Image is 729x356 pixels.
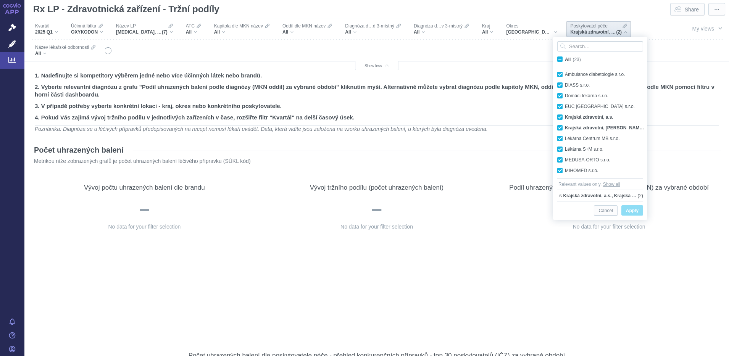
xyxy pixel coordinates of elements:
div: Účinná látkaOXYKODON [67,21,107,37]
div: More actions [711,335,725,348]
button: Reset all filters [104,47,112,55]
h2: 2. Vyberte relevantní diagnózu z grafu "Podíl uhrazených balení podle diagnózy (MKN oddíl) za vyb... [35,83,719,98]
div: Vývoj tržního podílu (počet uhrazených balení) [310,184,444,192]
span: All [186,29,192,35]
input: Search attribute values [557,41,643,52]
span: All [214,29,220,35]
span: Kapitola dle MKN název [214,23,263,29]
span: 2025 Q1 [35,29,53,35]
span: Kvartál [35,23,49,29]
span: Název LP [116,23,136,29]
span: All [345,29,351,35]
button: Cancel [594,205,617,216]
div: Description [676,167,690,180]
span: All [282,29,288,35]
span: is [557,192,563,200]
div: ATCAll [182,21,205,37]
div: More actions [479,167,493,180]
h2: 1. Nadefinujte si kompetitory výběrem jedné nebo více účinných látek nebo brandů. [35,72,719,79]
span: Cancel [598,206,613,216]
span: Krajská zdravotní, a.s., Krajská zdravotní, [PERSON_NAME] nem. Ústí n.L. o.z. [570,29,616,35]
h2: Počet uhrazených balení [34,145,124,155]
button: Show all [603,180,620,188]
span: No data for your filter selection [340,224,413,230]
span: Název lékařské odbornosti [35,44,89,50]
span: All [482,29,488,35]
div: Show as table [694,335,708,348]
span: Show less [364,64,389,68]
div: Kvartál2025 Q1 [31,21,62,37]
span: ⋯ [714,6,719,13]
button: Apply [621,205,643,216]
span: No data for your filter selection [573,224,645,230]
span: Share [685,6,699,13]
em: Poznámka: Diagnóza se u léčivých přípravků předepisovaných na recept nemusí lékaři uvádět. Data, ... [35,126,488,132]
span: [MEDICAL_DATA], [MEDICAL_DATA] 1000 MG, [MEDICAL_DATA], METFOGAMMA, METFOGAMMA 500, BUPRENORFIN S... [116,29,162,35]
div: Diagnóza d…v 3-místnýAll [410,21,473,37]
button: Share dashboard [670,3,705,15]
span: My views [692,26,714,32]
span: All [35,50,41,56]
button: More actions [708,3,725,15]
span: Apply [626,206,639,216]
div: More actions [711,167,725,180]
span: (2) [616,29,622,35]
div: Vývoj počtu uhrazených balení dle brandu [84,184,205,192]
button: Show less [355,61,398,70]
div: Oddíl dle MKN názevAll [279,21,336,37]
span: Diagnóza d…d 3-místný [345,23,394,29]
div: Název LP[MEDICAL_DATA], [MEDICAL_DATA] 1000 MG, [MEDICAL_DATA], METFOGAMMA, METFOGAMMA 500, BUPRE... [112,21,177,37]
span: All [414,29,419,35]
div: Filters [30,18,666,61]
span: Oddíl dle MKN název [282,23,326,29]
span: [GEOGRAPHIC_DATA] [506,29,552,35]
div: Podíl uhrazených balení dle diagnózy (oddíl MKN) za vybrané období [509,184,709,192]
div: Show as table [694,167,708,180]
span: Kraj [482,23,490,29]
h2: 3. V případě potřeby vyberte konkrétní lokaci - kraj, okres nebo konkrétního poskytovatele. [35,102,719,110]
div: More actions [247,167,261,180]
div: Description [676,335,690,348]
div: Kapitola dle MKN názevAll [210,21,273,37]
div: (2) [563,192,643,200]
span: Krajská zdravotní, a.s., Krajská zdravotní, [PERSON_NAME] nem. Ústí n.L. o.z. [563,192,637,200]
span: (7) [162,29,168,35]
div: Diagnóza d…d 3-místnýAll [341,21,405,37]
span: No data for your filter selection [108,224,181,230]
div: Show as table [461,167,475,180]
div: Relevant values only. [558,180,603,188]
h2: 4. Pokud Vás zajímá vývoj tržního podílu v jednotlivých zařízeních v čase, rozšiřte filtr "Kvartá... [35,114,719,121]
span: ATC [186,23,195,29]
h1: Rx LP - Zdravotnická zařízení - Tržní podíly [30,2,223,17]
div: Okres[GEOGRAPHIC_DATA] [502,21,561,37]
span: (23) [573,57,581,62]
span: OXYKODON [71,29,98,35]
div: Show as table [229,167,243,180]
div: KrajAll [478,21,497,37]
p: Metrikou níže zobrazených grafů je počet uhrazených balení léčivého přípravku (SÚKL kód) [34,158,685,165]
span: Okres [506,23,518,29]
button: My views [685,21,729,35]
div: Poskytovatel péčeKrajská zdravotní, a.s., Krajská zdravotní, [PERSON_NAME] nem. Ústí n.L. o.z.(2) [566,21,631,37]
div: Název lékařské odbornostiAll [31,42,99,58]
span: Poskytovatel péče [570,23,607,29]
span: Diagnóza d…v 3-místný [414,23,463,29]
span: Účinná látka [71,23,96,29]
